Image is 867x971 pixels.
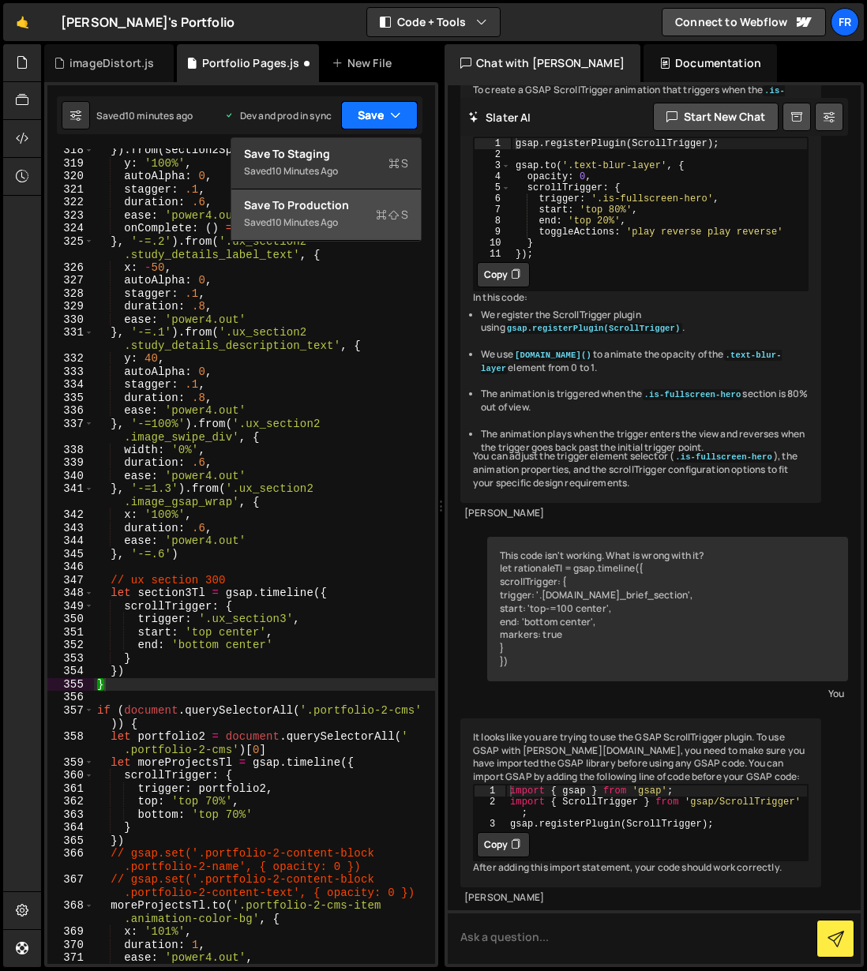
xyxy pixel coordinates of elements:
[231,138,421,189] button: Save to StagingS Saved10 minutes ago
[475,227,511,238] div: 9
[481,348,809,375] li: We use to animate the opacity of the element from 0 to 1.
[202,55,300,71] div: Portfolio Pages.js
[47,691,94,704] div: 356
[367,8,500,36] button: Code + Tools
[47,170,94,183] div: 320
[47,899,94,925] div: 368
[468,110,531,125] h2: Slater AI
[460,71,821,503] div: To create a GSAP ScrollTrigger animation that triggers when the section gets 80% out of view, and...
[47,795,94,808] div: 362
[224,109,332,122] div: Dev and prod in sync
[47,352,94,366] div: 332
[3,3,42,41] a: 🤙
[475,216,511,227] div: 8
[244,162,408,181] div: Saved
[47,522,94,535] div: 343
[47,183,94,197] div: 321
[475,785,505,797] div: 1
[644,44,777,82] div: Documentation
[481,350,782,374] code: .text-blur-layer
[475,138,511,149] div: 1
[475,160,511,171] div: 3
[47,326,94,352] div: 331
[47,652,94,665] div: 353
[47,808,94,822] div: 363
[47,287,94,301] div: 328
[653,103,779,131] button: Start new chat
[47,756,94,770] div: 359
[473,85,785,110] code: .is-fullscreen-hero
[244,146,408,162] div: Save to Staging
[47,704,94,730] div: 357
[47,470,94,483] div: 340
[47,274,94,287] div: 327
[47,548,94,561] div: 345
[445,44,640,82] div: Chat with [PERSON_NAME]
[643,389,743,400] code: .is-fullscreen-hero
[481,428,809,455] li: The animation plays when the trigger enters the view and reverses when the trigger goes back past...
[47,834,94,848] div: 365
[475,249,511,260] div: 11
[376,207,408,223] span: S
[491,685,844,702] div: You
[477,832,530,857] button: Copy
[477,262,530,287] button: Copy
[831,8,859,36] a: Fr
[47,209,94,223] div: 323
[47,235,94,261] div: 325
[341,101,418,129] button: Save
[47,600,94,613] div: 349
[47,196,94,209] div: 322
[47,626,94,639] div: 351
[47,378,94,392] div: 334
[125,109,193,122] div: 10 minutes ago
[475,149,511,160] div: 2
[505,323,682,334] code: gsap.registerPlugin(ScrollTrigger)
[475,204,511,216] div: 7
[475,193,511,204] div: 6
[47,574,94,587] div: 347
[244,197,408,213] div: Save to Production
[47,951,94,965] div: 371
[487,537,848,681] div: This code isn't working. What is wrong with it? let rationaleTl = gsap.timeline({ scrollTrigger: ...
[47,418,94,444] div: 337
[481,309,809,336] li: We register the ScrollTrigger plugin using .
[47,508,94,522] div: 342
[513,350,593,361] code: [DOMAIN_NAME]()
[475,238,511,249] div: 10
[231,137,422,242] div: Code + Tools
[47,444,94,457] div: 338
[475,819,505,830] div: 3
[47,665,94,678] div: 354
[69,55,154,71] div: imageDistort.js
[47,366,94,379] div: 333
[61,13,235,32] div: [PERSON_NAME]'s Portfolio
[47,939,94,952] div: 370
[47,613,94,626] div: 350
[47,261,94,275] div: 326
[464,891,817,905] div: [PERSON_NAME]
[460,718,821,887] div: It looks like you are trying to use the GSAP ScrollTrigger plugin. To use GSAP with [PERSON_NAME]...
[47,821,94,834] div: 364
[231,189,421,241] button: Save to ProductionS Saved10 minutes ago
[475,182,511,193] div: 5
[47,678,94,692] div: 355
[47,873,94,899] div: 367
[674,452,774,463] code: .is-fullscreen-hero
[662,8,826,36] a: Connect to Webflow
[47,925,94,939] div: 369
[47,482,94,508] div: 341
[47,392,94,405] div: 335
[332,55,398,71] div: New File
[47,313,94,327] div: 330
[481,388,809,414] li: The animation is triggered when the section is 80% out of view.
[47,782,94,796] div: 361
[47,404,94,418] div: 336
[47,222,94,235] div: 324
[47,144,94,157] div: 318
[244,213,408,232] div: Saved
[96,109,193,122] div: Saved
[47,300,94,313] div: 329
[272,164,338,178] div: 10 minutes ago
